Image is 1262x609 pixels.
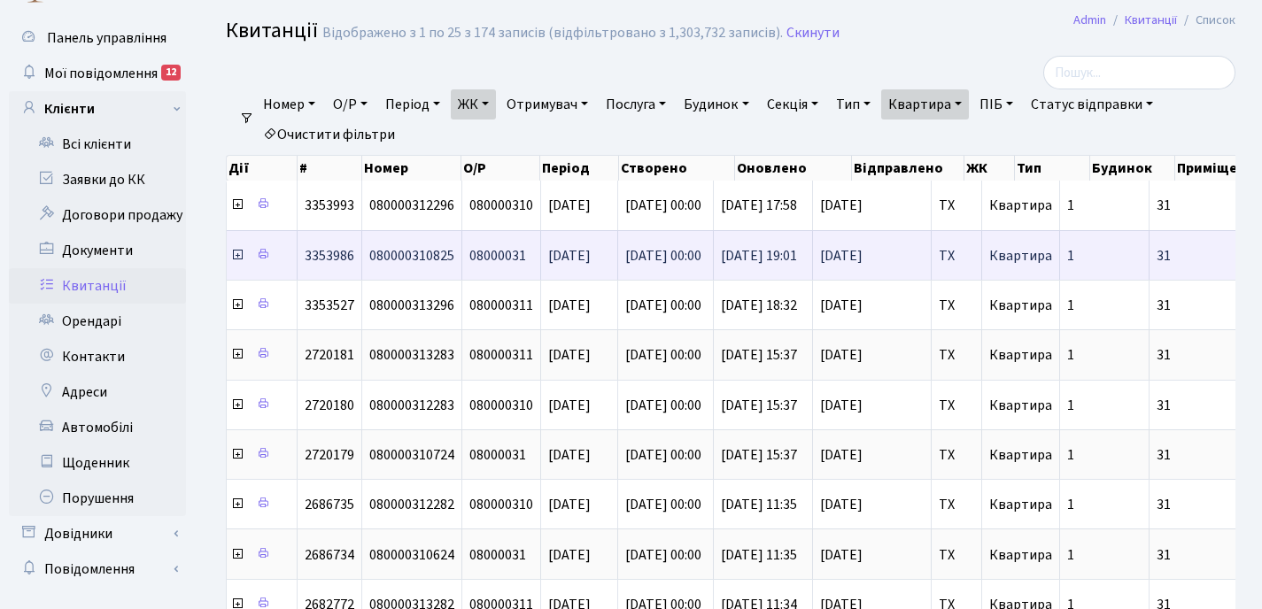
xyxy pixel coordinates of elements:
[1157,398,1257,412] span: 31
[989,495,1052,514] span: Квартира
[1157,348,1257,362] span: 31
[1090,156,1175,181] th: Будинок
[9,162,186,197] a: Заявки до КК
[378,89,447,119] a: Період
[369,445,454,465] span: 080000310724
[820,348,924,362] span: [DATE]
[1157,548,1257,562] span: 31
[1157,448,1257,462] span: 31
[939,497,974,512] span: ТХ
[625,495,701,514] span: [DATE] 00:00
[721,545,797,565] span: [DATE] 11:35
[369,196,454,215] span: 080000312296
[1073,11,1106,29] a: Admin
[499,89,595,119] a: Отримувач
[305,296,354,315] span: 3353527
[625,396,701,415] span: [DATE] 00:00
[469,296,533,315] span: 080000311
[964,156,1015,181] th: ЖК
[989,545,1052,565] span: Квартира
[9,304,186,339] a: Орендарі
[1067,445,1074,465] span: 1
[469,196,533,215] span: 080000310
[1015,156,1089,181] th: Тип
[548,495,591,514] span: [DATE]
[1047,2,1262,39] nav: breadcrumb
[9,339,186,374] a: Контакти
[1024,89,1160,119] a: Статус відправки
[1043,56,1235,89] input: Пошук...
[369,495,454,514] span: 080000312282
[9,91,186,127] a: Клієнти
[9,516,186,551] a: Довідники
[548,396,591,415] span: [DATE]
[9,233,186,268] a: Документи
[939,448,974,462] span: ТХ
[469,345,533,365] span: 080000311
[469,396,533,415] span: 080000310
[548,345,591,365] span: [DATE]
[305,246,354,266] span: 3353986
[9,481,186,516] a: Порушення
[829,89,878,119] a: Тип
[369,345,454,365] span: 080000313283
[369,396,454,415] span: 080000312283
[625,196,701,215] span: [DATE] 00:00
[1067,495,1074,514] span: 1
[326,89,375,119] a: О/Р
[939,348,974,362] span: ТХ
[322,25,783,42] div: Відображено з 1 по 25 з 174 записів (відфільтровано з 1,303,732 записів).
[305,495,354,514] span: 2686735
[451,89,496,119] a: ЖК
[625,445,701,465] span: [DATE] 00:00
[9,197,186,233] a: Договори продажу
[469,545,526,565] span: 08000031
[298,156,362,181] th: #
[881,89,969,119] a: Квартира
[161,65,181,81] div: 12
[820,249,924,263] span: [DATE]
[369,246,454,266] span: 080000310825
[820,398,924,412] span: [DATE]
[972,89,1020,119] a: ПІБ
[820,298,924,312] span: [DATE]
[9,20,186,56] a: Панель управління
[1177,11,1235,30] li: Список
[1157,298,1257,312] span: 31
[760,89,825,119] a: Секція
[548,545,591,565] span: [DATE]
[625,296,701,315] span: [DATE] 00:00
[469,445,526,465] span: 08000031
[721,196,797,215] span: [DATE] 17:58
[820,448,924,462] span: [DATE]
[9,551,186,587] a: Повідомлення
[1067,545,1074,565] span: 1
[226,15,318,46] span: Квитанції
[47,28,166,48] span: Панель управління
[1067,345,1074,365] span: 1
[989,246,1052,266] span: Квартира
[820,198,924,212] span: [DATE]
[1157,249,1257,263] span: 31
[721,396,797,415] span: [DATE] 15:37
[9,268,186,304] a: Квитанції
[305,545,354,565] span: 2686734
[599,89,673,119] a: Послуга
[9,410,186,445] a: Автомобілі
[548,445,591,465] span: [DATE]
[9,374,186,410] a: Адреси
[9,127,186,162] a: Всі клієнти
[1067,396,1074,415] span: 1
[939,249,974,263] span: ТХ
[305,345,354,365] span: 2720181
[1125,11,1177,29] a: Квитанції
[721,495,797,514] span: [DATE] 11:35
[735,156,852,181] th: Оновлено
[1157,198,1257,212] span: 31
[721,296,797,315] span: [DATE] 18:32
[44,64,158,83] span: Мої повідомлення
[625,246,701,266] span: [DATE] 00:00
[939,198,974,212] span: ТХ
[548,296,591,315] span: [DATE]
[939,548,974,562] span: ТХ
